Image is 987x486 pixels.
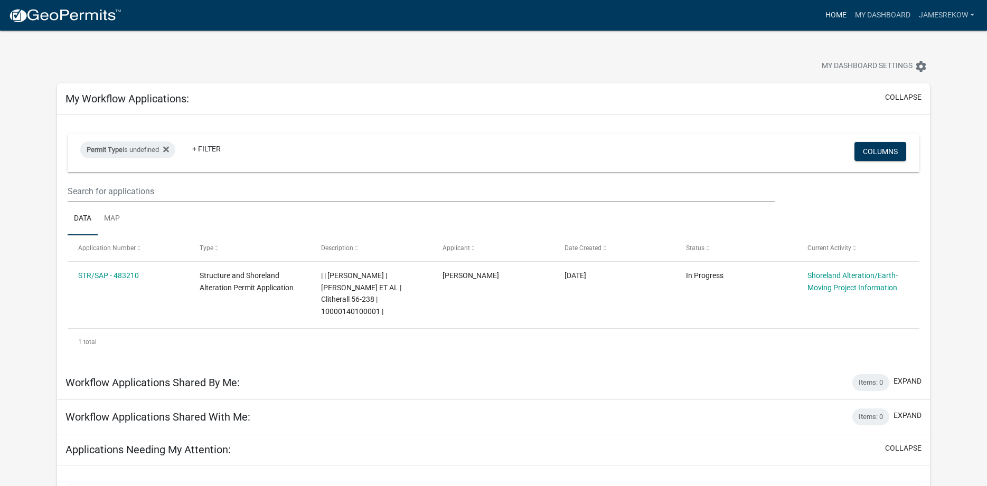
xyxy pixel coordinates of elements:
span: Type [200,244,213,252]
a: Shoreland Alteration/Earth-Moving Project Information [807,271,898,292]
div: Items: 0 [852,408,889,425]
a: Home [821,5,851,25]
a: My Dashboard [851,5,915,25]
span: Permit Type [87,146,123,154]
span: Applicant [443,244,470,252]
span: Status [686,244,704,252]
input: Search for applications [68,180,774,202]
h5: Applications Needing My Attention: [65,443,231,456]
datatable-header-cell: Type [190,235,311,261]
h5: Workflow Applications Shared With Me: [65,411,250,423]
a: + Filter [184,139,229,158]
div: 1 total [68,329,919,355]
span: Structure and Shoreland Alteration Permit Application [200,271,294,292]
datatable-header-cell: Applicant [433,235,554,261]
a: Map [98,202,126,236]
i: settings [915,60,927,73]
h5: My Workflow Applications: [65,92,189,105]
div: Items: 0 [852,374,889,391]
button: expand [894,410,922,421]
span: Application Number [78,244,136,252]
a: STR/SAP - 483210 [78,271,139,280]
datatable-header-cell: Current Activity [797,235,919,261]
datatable-header-cell: Application Number [68,235,189,261]
button: expand [894,376,922,387]
a: JamesRekow [915,5,979,25]
button: collapse [885,443,922,454]
span: Current Activity [807,244,851,252]
span: Description [321,244,353,252]
span: Date Created [565,244,601,252]
button: collapse [885,92,922,103]
span: | | MARY REKOW BRAUN | THOMAS BRAUN ET AL | Clitherall 56-238 | 10000140100001 | [321,271,401,316]
h5: Workflow Applications Shared By Me: [65,376,240,389]
div: is undefined [80,141,175,158]
span: 09/24/2025 [565,271,586,280]
datatable-header-cell: Status [676,235,797,261]
span: In Progress [686,271,723,280]
button: My Dashboard Settingssettings [813,56,936,77]
datatable-header-cell: Description [311,235,433,261]
button: Columns [854,142,906,161]
div: collapse [57,115,929,366]
span: James Rekow [443,271,499,280]
a: Data [68,202,98,236]
span: My Dashboard Settings [822,60,913,73]
datatable-header-cell: Date Created [554,235,676,261]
